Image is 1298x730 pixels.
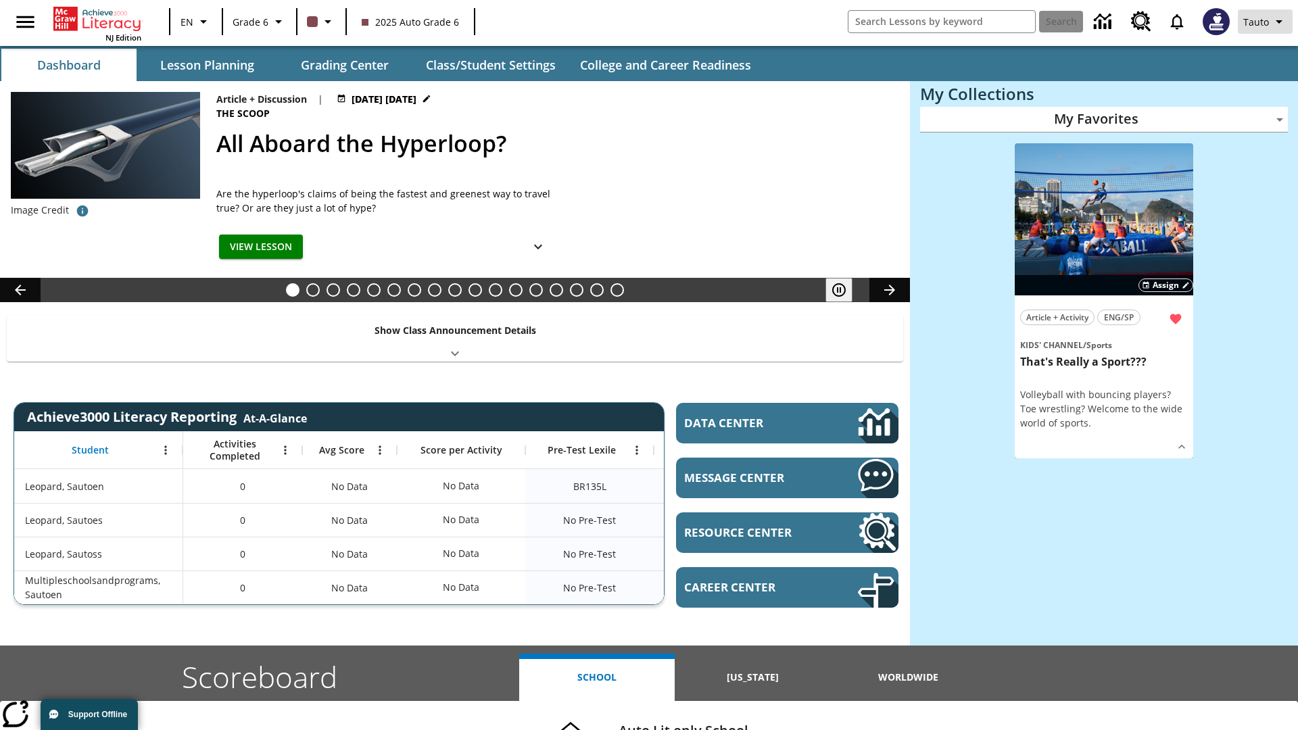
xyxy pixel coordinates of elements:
[848,11,1035,32] input: search field
[563,547,616,561] span: No Pre-Test, Leopard, Sautoss
[1026,310,1088,324] span: Article + Activity
[181,15,193,29] span: EN
[319,444,364,456] span: Avg Score
[415,49,567,81] button: Class/Student Settings
[1086,3,1123,41] a: Data Center
[183,570,302,604] div: 0, Multipleschoolsandprograms, Sautoen
[286,283,299,297] button: Slide 1 All Aboard the Hyperloop?
[11,92,200,199] img: Artist rendering of Hyperloop TT vehicle entering a tunnel
[72,444,109,456] span: Student
[436,506,486,533] div: No Data, Leopard, Sautoes
[1104,310,1134,324] span: ENG/SP
[302,570,397,604] div: No Data, Multipleschoolsandprograms, Sautoen
[1243,15,1269,29] span: Tauto
[676,403,898,443] a: Data Center
[654,469,782,503] div: Beginning reader 135 Lexile, ER, Based on the Lexile Reading measure, student is an Emerging Read...
[676,458,898,498] a: Message Center
[610,283,624,297] button: Slide 17 The Constitution's Balancing Act
[139,49,274,81] button: Lesson Planning
[219,235,303,260] button: View Lesson
[233,15,268,29] span: Grade 6
[1097,310,1140,325] button: ENG/SP
[563,581,616,595] span: No Pre-Test, Multipleschoolsandprograms, Sautoen
[569,49,762,81] button: College and Career Readiness
[324,574,375,602] span: No Data
[216,92,307,106] p: Article + Discussion
[370,440,390,460] button: Open Menu
[375,323,536,337] p: Show Class Announcement Details
[25,479,104,493] span: Leopard, Sautoen
[1203,8,1230,35] img: Avatar
[352,92,416,106] span: [DATE] [DATE]
[216,187,554,215] div: Are the hyperloop's claims of being the fastest and greenest way to travel true? Or are they just...
[627,440,647,460] button: Open Menu
[243,408,307,426] div: At-A-Glance
[1020,337,1188,352] span: Topic: Kids' Channel/Sports
[436,540,486,567] div: No Data, Leopard, Sautoss
[684,579,817,595] span: Career Center
[302,503,397,537] div: No Data, Leopard, Sautoes
[1020,339,1083,351] span: Kids' Channel
[69,199,96,223] button: Photo credit: Hyperloop Transportation Technologies
[825,278,866,302] div: Pause
[302,537,397,570] div: No Data, Leopard, Sautoss
[831,654,986,701] button: Worldwide
[436,472,486,500] div: No Data, Leopard, Sautoen
[1,49,137,81] button: Dashboard
[1138,278,1193,292] button: Assign Choose Dates
[573,479,606,493] span: Beginning reader 135 Lexile, Leopard, Sautoen
[654,537,782,570] div: No Data, Leopard, Sautoss
[318,92,323,106] span: |
[590,283,604,297] button: Slide 16 Point of View
[324,540,375,568] span: No Data
[448,283,462,297] button: Slide 9 The Invasion of the Free CD
[676,512,898,553] a: Resource Center, Will open in new tab
[1020,310,1095,325] button: Article + Activity
[825,278,852,302] button: Pause
[428,283,441,297] button: Slide 8 Fashion Forward in Ancient Rome
[869,278,910,302] button: Lesson carousel, Next
[227,9,292,34] button: Grade: Grade 6, Select a grade
[436,574,486,601] div: No Data, Multipleschoolsandprograms, Sautoen
[387,283,401,297] button: Slide 6 Solar Power to the People
[155,440,176,460] button: Open Menu
[920,84,1288,103] h3: My Collections
[525,235,552,260] button: Show Details
[676,567,898,608] a: Career Center
[240,547,245,561] span: 0
[1020,355,1188,369] h3: That's Really a Sport???
[420,444,502,456] span: Score per Activity
[327,283,340,297] button: Slide 3 Dirty Jobs Kids Had To Do
[183,537,302,570] div: 0, Leopard, Sautoss
[240,513,245,527] span: 0
[7,315,903,362] div: Show Class Announcement Details
[68,710,127,719] span: Support Offline
[519,654,675,701] button: School
[1020,387,1188,430] div: Volleyball with bouncing players? Toe wrestling? Welcome to the wide world of sports.
[548,444,616,456] span: Pre-Test Lexile
[408,283,421,297] button: Slide 7 Attack of the Terrifying Tomatoes
[654,503,782,537] div: No Data, Leopard, Sautoes
[1238,9,1293,34] button: Profile/Settings
[5,2,45,42] button: Open side menu
[306,283,320,297] button: Slide 2 Do You Want Fries With That?
[53,4,141,43] div: Home
[334,92,434,106] button: Jul 21 - Jun 30 Choose Dates
[216,106,272,121] span: The Scoop
[684,525,817,540] span: Resource Center
[183,503,302,537] div: 0, Leopard, Sautoes
[1123,3,1159,40] a: Resource Center, Will open in new tab
[1086,339,1112,351] span: Sports
[324,472,375,500] span: No Data
[1172,437,1192,457] button: Show Details
[367,283,381,297] button: Slide 5 The Last Homesteaders
[183,469,302,503] div: 0, Leopard, Sautoen
[277,49,412,81] button: Grading Center
[1153,279,1179,291] span: Assign
[1015,143,1193,459] div: lesson details
[174,9,218,34] button: Language: EN, Select a language
[105,32,141,43] span: NJ Edition
[275,440,295,460] button: Open Menu
[41,699,138,730] button: Support Offline
[684,415,812,431] span: Data Center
